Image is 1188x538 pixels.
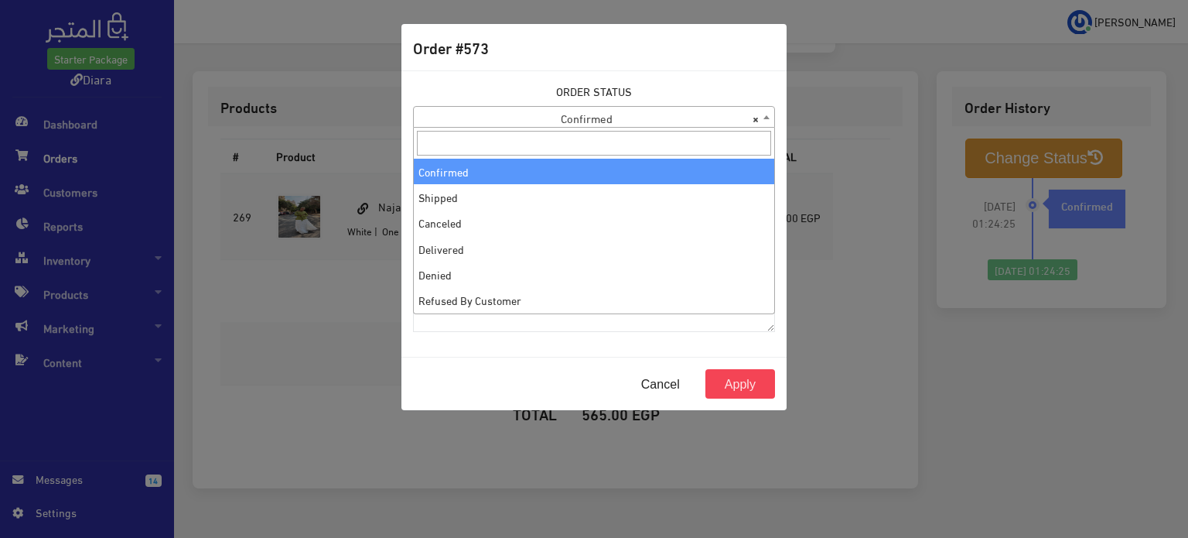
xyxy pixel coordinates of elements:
[753,107,759,129] span: ×
[414,262,774,287] li: Denied
[414,159,774,184] li: Confirmed
[413,36,489,59] h5: Order #573
[414,184,774,210] li: Shipped
[413,106,775,128] span: Confirmed
[1111,432,1169,491] iframe: Drift Widget Chat Controller
[556,83,632,100] label: ORDER STATUS
[414,107,774,129] span: Confirmed
[705,369,775,399] button: Apply
[414,287,774,313] li: Refused By Customer
[414,236,774,262] li: Delivered
[414,210,774,235] li: Canceled
[622,369,699,399] button: Cancel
